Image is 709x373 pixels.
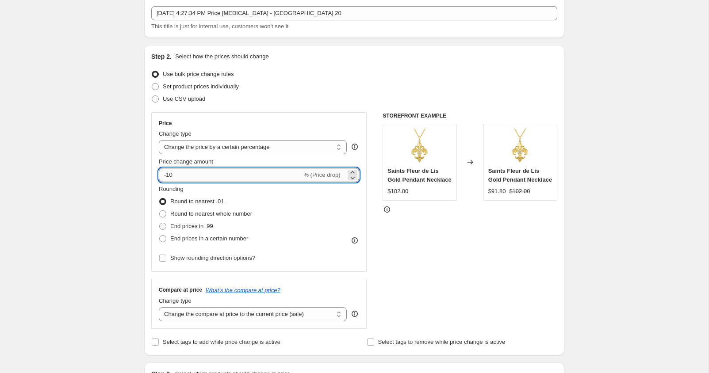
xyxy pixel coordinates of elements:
[159,120,172,127] h3: Price
[387,167,452,183] span: Saints Fleur de Lis Gold Pendant Necklace
[170,235,248,242] span: End prices in a certain number
[159,168,302,182] input: -15
[151,23,288,30] span: This title is just for internal use, customers won't see it
[151,6,557,20] input: 30% off holiday sale
[350,142,359,151] div: help
[170,223,213,229] span: End prices in .99
[303,171,340,178] span: % (Price drop)
[163,83,239,90] span: Set product prices individually
[175,52,269,61] p: Select how the prices should change
[170,198,224,205] span: Round to nearest .01
[151,52,172,61] h2: Step 2.
[206,287,280,293] button: What's the compare at price?
[402,129,437,164] img: diniGold-5_80x.jpg
[383,112,557,119] h6: STOREFRONT EXAMPLE
[502,129,538,164] img: diniGold-5_80x.jpg
[159,297,192,304] span: Change type
[350,309,359,318] div: help
[159,130,192,137] span: Change type
[163,95,205,102] span: Use CSV upload
[159,158,213,165] span: Price change amount
[163,339,280,345] span: Select tags to add while price change is active
[387,187,408,196] div: $102.00
[159,286,202,293] h3: Compare at price
[488,167,552,183] span: Saints Fleur de Lis Gold Pendant Necklace
[170,255,255,261] span: Show rounding direction options?
[488,187,506,196] div: $91.80
[159,186,184,192] span: Rounding
[163,71,234,77] span: Use bulk price change rules
[509,187,530,196] strike: $102.00
[378,339,506,345] span: Select tags to remove while price change is active
[170,210,252,217] span: Round to nearest whole number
